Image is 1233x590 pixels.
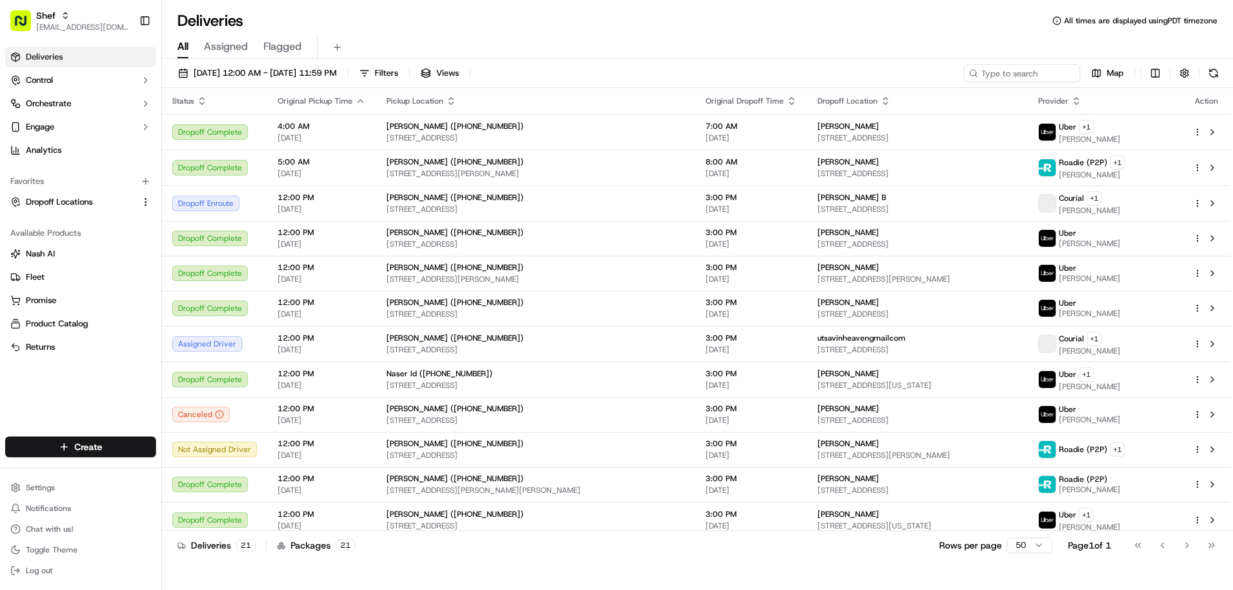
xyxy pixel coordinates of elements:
span: [PERSON_NAME] [817,473,879,484]
span: [PERSON_NAME] ([PHONE_NUMBER]) [386,333,524,343]
span: Uber [1059,228,1076,238]
span: [PERSON_NAME] ([PHONE_NUMBER]) [386,121,524,131]
div: 21 [336,539,355,551]
span: [STREET_ADDRESS] [386,345,685,355]
span: [DATE] [278,239,366,249]
button: Control [5,70,156,91]
p: Welcome 👋 [13,52,236,73]
span: [DATE] [278,380,366,391]
img: uber-new-logo.jpeg [1039,300,1056,317]
img: Shef Support [13,188,34,209]
span: [PERSON_NAME] [1059,381,1120,392]
span: [PERSON_NAME] [1059,170,1125,180]
span: [PERSON_NAME] [1059,308,1120,319]
span: Chat with us! [26,524,73,534]
button: +1 [1079,120,1094,134]
span: Pickup Location [386,96,443,106]
a: Dropoff Locations [10,196,135,208]
span: Dropoff Locations [26,196,93,208]
span: [DATE] [705,450,797,460]
span: 3:00 PM [705,192,797,203]
span: 8:00 AM [705,157,797,167]
span: Returns [26,341,55,353]
span: [PERSON_NAME] ([PHONE_NUMBER]) [386,227,524,238]
span: Original Dropoff Time [705,96,784,106]
span: [PERSON_NAME] ([PHONE_NUMBER]) [386,438,524,449]
img: Nash [13,13,39,39]
button: Map [1085,64,1129,82]
div: Deliveries [177,539,256,552]
span: [DATE] [705,485,797,495]
span: [PERSON_NAME] ([PHONE_NUMBER]) [386,262,524,273]
button: +1 [1087,191,1102,205]
span: [PERSON_NAME] [817,262,879,273]
button: Log out [5,562,156,580]
span: [STREET_ADDRESS] [817,133,1017,143]
img: uber-new-logo.jpeg [1039,371,1056,388]
span: [DATE] [278,168,366,179]
span: [PERSON_NAME] ([PHONE_NUMBER]) [386,509,524,519]
span: [STREET_ADDRESS] [386,450,685,460]
span: [STREET_ADDRESS] [386,133,685,143]
span: Knowledge Base [26,255,99,267]
img: roadie-logo-v2.jpg [1039,476,1056,493]
span: 12:00 PM [278,403,366,414]
button: Orchestrate [5,93,156,114]
span: 3:00 PM [705,227,797,238]
span: [STREET_ADDRESS] [817,309,1017,319]
button: Notifications [5,499,156,517]
button: Fleet [5,267,156,288]
span: Pylon [129,286,157,296]
span: [PERSON_NAME] ([PHONE_NUMBER]) [386,403,524,414]
button: +1 [1087,332,1102,346]
span: [DATE] [705,345,797,355]
span: [DATE] [705,168,797,179]
span: Uber [1059,369,1076,380]
button: Chat with us! [5,520,156,538]
button: Filters [353,64,404,82]
button: [EMAIL_ADDRESS][DOMAIN_NAME] [36,22,129,32]
button: +1 [1110,442,1125,457]
span: Status [172,96,194,106]
span: [DATE] [705,204,797,214]
span: utsavinheavengmailcom [817,333,905,343]
span: [PERSON_NAME] [1059,522,1120,532]
span: 7:00 AM [705,121,797,131]
span: [STREET_ADDRESS] [817,204,1017,214]
a: Deliveries [5,47,156,67]
button: +1 [1079,367,1094,381]
span: [STREET_ADDRESS][US_STATE] [817,380,1017,391]
span: [STREET_ADDRESS][US_STATE] [817,521,1017,531]
span: [STREET_ADDRESS][PERSON_NAME] [817,450,1017,460]
a: Returns [10,341,151,353]
span: 3:00 PM [705,438,797,449]
span: 3:00 PM [705,403,797,414]
span: [PERSON_NAME] ([PHONE_NUMBER]) [386,157,524,167]
button: Create [5,437,156,457]
span: [DATE] [705,380,797,391]
span: [PERSON_NAME] [1059,346,1120,356]
span: Shef Support [40,201,91,211]
a: Analytics [5,140,156,161]
button: +1 [1110,155,1125,170]
span: [PERSON_NAME] ([PHONE_NUMBER]) [386,473,524,484]
span: 12:00 PM [278,438,366,449]
span: Engage [26,121,54,133]
div: 📗 [13,256,23,266]
button: Canceled [172,407,230,422]
span: [STREET_ADDRESS] [386,415,685,425]
span: All times are displayed using PDT timezone [1064,16,1217,26]
span: [DATE] [100,201,127,211]
span: 3:00 PM [705,509,797,519]
img: roadie-logo-v2.jpg [1039,441,1056,458]
span: 12:00 PM [278,227,366,238]
span: [DATE] [278,450,366,460]
a: Powered byPylon [91,286,157,296]
span: • [93,201,98,211]
button: Shef [36,9,56,22]
span: Promise [26,295,56,306]
span: [STREET_ADDRESS] [386,204,685,214]
span: [STREET_ADDRESS] [386,309,685,319]
button: Nash AI [5,244,156,264]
